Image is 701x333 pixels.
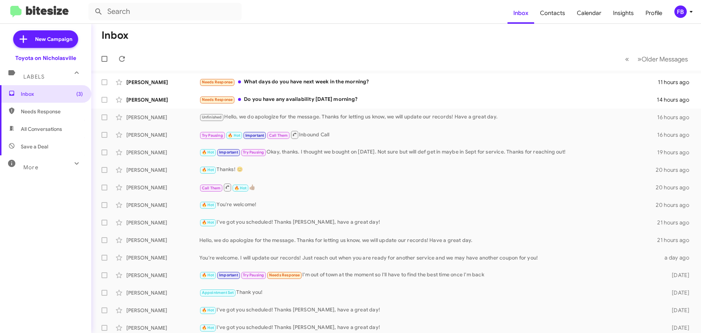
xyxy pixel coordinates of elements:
[35,35,72,43] span: New Campaign
[657,219,695,226] div: 21 hours ago
[101,30,129,41] h1: Inbox
[657,114,695,121] div: 16 hours ago
[199,236,657,244] div: Hello, we do apologize for the message. Thanks for letting us know, we will update our records! H...
[534,3,571,24] a: Contacts
[657,149,695,156] div: 19 hours ago
[202,203,214,207] span: 🔥 Hot
[199,130,657,139] div: Inbound Call
[219,273,238,277] span: Important
[657,96,695,103] div: 14 hours ago
[219,150,238,155] span: Important
[199,78,658,86] div: What days do you have next week in the morning?
[199,218,657,227] div: I've got you scheduled! Thanks [PERSON_NAME], have a great day!
[621,52,633,67] button: Previous
[15,54,76,62] div: Toyota on Nicholasville
[199,148,657,156] div: Okay, thanks. I thought we bought on [DATE]. Not sure but will def get in maybe in Sept for servi...
[641,55,688,63] span: Older Messages
[199,166,656,174] div: Thanks! 😊
[13,30,78,48] a: New Campaign
[660,254,695,261] div: a day ago
[126,184,199,191] div: [PERSON_NAME]
[202,325,214,330] span: 🔥 Hot
[126,219,199,226] div: [PERSON_NAME]
[507,3,534,24] a: Inbox
[23,164,38,171] span: More
[640,3,668,24] a: Profile
[202,80,233,84] span: Needs Response
[199,95,657,104] div: Do you have any availability [DATE] morning?
[202,273,214,277] span: 🔥 Hot
[607,3,640,24] a: Insights
[202,150,214,155] span: 🔥 Hot
[202,97,233,102] span: Needs Response
[126,307,199,314] div: [PERSON_NAME]
[202,167,214,172] span: 🔥 Hot
[126,96,199,103] div: [PERSON_NAME]
[199,201,656,209] div: You're welcome!
[126,324,199,332] div: [PERSON_NAME]
[660,307,695,314] div: [DATE]
[637,54,641,64] span: »
[660,324,695,332] div: [DATE]
[199,254,660,261] div: You're welcome. I will update our records! Just reach out when you are ready for another service ...
[126,201,199,209] div: [PERSON_NAME]
[668,5,693,18] button: FB
[199,183,656,192] div: 👍🏽
[660,272,695,279] div: [DATE]
[126,79,199,86] div: [PERSON_NAME]
[199,113,657,121] div: Hello, we do apologize for the message. Thanks for letting us know, we will update our records! H...
[656,201,695,209] div: 20 hours ago
[202,308,214,313] span: 🔥 Hot
[126,236,199,244] div: [PERSON_NAME]
[621,52,692,67] nav: Page navigation example
[199,288,660,297] div: Thank you!
[660,289,695,296] div: [DATE]
[674,5,687,18] div: FB
[21,125,62,133] span: All Conversations
[76,90,83,98] span: (3)
[202,115,222,120] span: Unfinished
[656,184,695,191] div: 20 hours ago
[234,186,247,190] span: 🔥 Hot
[243,273,264,277] span: Try Pausing
[625,54,629,64] span: «
[202,133,223,138] span: Try Pausing
[199,306,660,314] div: I've got you scheduled! Thanks [PERSON_NAME], have a great day!
[657,131,695,139] div: 16 hours ago
[126,166,199,174] div: [PERSON_NAME]
[126,289,199,296] div: [PERSON_NAME]
[243,150,264,155] span: Try Pausing
[88,3,242,20] input: Search
[199,323,660,332] div: I've got you scheduled! Thanks [PERSON_NAME], have a great day!
[21,108,83,115] span: Needs Response
[199,271,660,279] div: I'm out of town at the moment so I'll have to find the best time once I'm back
[269,133,288,138] span: Call Them
[633,52,692,67] button: Next
[656,166,695,174] div: 20 hours ago
[202,220,214,225] span: 🔥 Hot
[126,254,199,261] div: [PERSON_NAME]
[571,3,607,24] a: Calendar
[245,133,264,138] span: Important
[228,133,240,138] span: 🔥 Hot
[126,131,199,139] div: [PERSON_NAME]
[21,143,48,150] span: Save a Deal
[657,236,695,244] div: 21 hours ago
[21,90,83,98] span: Inbox
[269,273,300,277] span: Needs Response
[23,73,45,80] span: Labels
[658,79,695,86] div: 11 hours ago
[202,290,234,295] span: Appointment Set
[126,149,199,156] div: [PERSON_NAME]
[202,186,221,190] span: Call Them
[126,272,199,279] div: [PERSON_NAME]
[126,114,199,121] div: [PERSON_NAME]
